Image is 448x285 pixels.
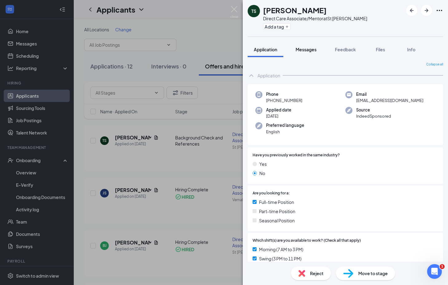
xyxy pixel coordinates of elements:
span: Info [407,47,415,52]
svg: ArrowLeftNew [408,7,415,14]
svg: ArrowRight [423,7,430,14]
button: ArrowRight [421,5,432,16]
span: Part-time Position [259,208,295,215]
span: Messages [296,47,316,52]
iframe: Intercom live chat [427,264,442,279]
span: No [259,170,265,177]
span: Which shift(s) are you available to work? (Check all that apply) [253,238,361,244]
span: Collapse all [426,62,443,67]
span: [PHONE_NUMBER] [266,97,302,103]
h1: [PERSON_NAME] [263,5,327,15]
span: Source [356,107,391,113]
span: Applied date [266,107,291,113]
button: PlusAdd a tag [263,23,290,30]
span: IndeedSponsored [356,113,391,119]
div: Direct Care Associate/Mentor at St [PERSON_NAME] [263,15,367,21]
span: Preferred language [266,122,304,128]
span: English [266,129,304,135]
span: Morning (7 AM to 3 PM) [259,246,303,253]
span: Move to stage [358,270,388,277]
span: Feedback [335,47,356,52]
div: Application [257,72,280,79]
div: TS [251,8,256,14]
svg: Ellipses [436,7,443,14]
svg: Plus [285,25,289,29]
span: Email [356,91,423,97]
span: Files [376,47,385,52]
span: Reject [310,270,324,277]
span: Swing (3 PM to 11 PM) [259,255,301,262]
svg: ChevronUp [248,72,255,79]
span: [DATE] [266,113,291,119]
span: Phone [266,91,302,97]
button: ArrowLeftNew [406,5,417,16]
span: 1 [440,264,445,269]
span: Yes [259,161,267,167]
span: Are you looking for a: [253,190,290,196]
span: Application [254,47,277,52]
span: Have you previously worked in the same industry? [253,152,340,158]
span: Seasonal Position [259,217,295,224]
span: [EMAIL_ADDRESS][DOMAIN_NAME] [356,97,423,103]
span: Full-time Position [259,199,294,205]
